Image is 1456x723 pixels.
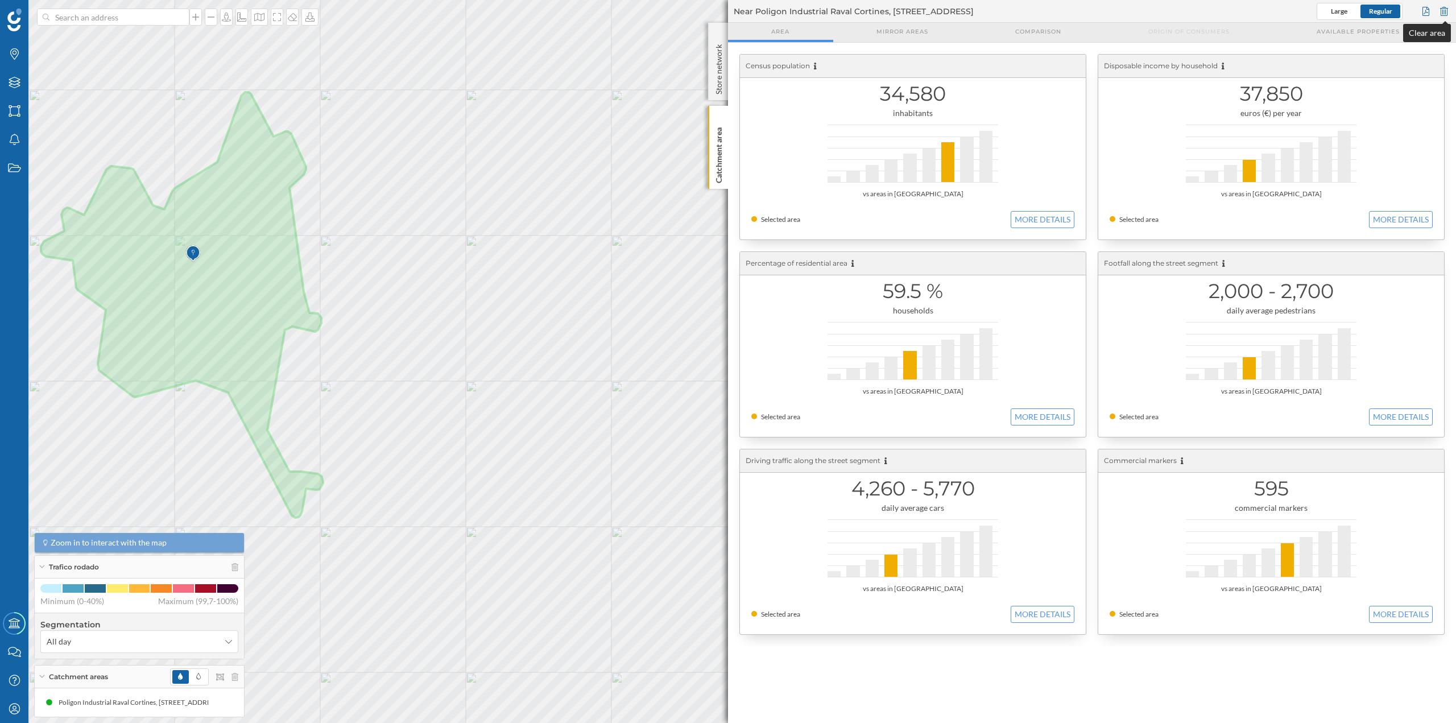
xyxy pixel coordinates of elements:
h1: 2,000 - 2,700 [1110,280,1433,302]
div: Census population [740,55,1086,78]
div: vs areas in [GEOGRAPHIC_DATA] [751,386,1074,397]
button: MORE DETAILS [1011,408,1074,425]
div: Disposable income by household [1098,55,1444,78]
img: Geoblink Logo [7,9,22,31]
span: Available properties [1317,27,1400,36]
span: Selected area [761,215,800,224]
div: Footfall along the street segment [1098,252,1444,275]
span: Large [1331,7,1347,15]
div: vs areas in [GEOGRAPHIC_DATA] [1110,188,1433,200]
div: commercial markers [1110,502,1433,514]
div: vs areas in [GEOGRAPHIC_DATA] [751,188,1074,200]
button: MORE DETAILS [1369,211,1433,228]
div: Clear area [1403,24,1451,42]
span: Origin of consumers [1148,27,1230,36]
p: Store network [713,40,725,94]
h1: 4,260 - 5,770 [751,478,1074,499]
div: Percentage of residential area [740,252,1086,275]
div: euros (€) per year [1110,108,1433,119]
span: Near Poligon Industrial Raval Cortines, [STREET_ADDRESS] [734,6,974,17]
div: Commercial markers [1098,449,1444,473]
div: daily average pedestrians [1110,305,1433,316]
span: Zoom in to interact with the map [51,537,167,548]
div: inhabitants [751,108,1074,119]
span: Selected area [761,412,800,421]
span: Regular [1369,7,1392,15]
img: Marker [186,242,200,265]
div: households [751,305,1074,316]
div: vs areas in [GEOGRAPHIC_DATA] [751,583,1074,594]
p: Catchment area [713,123,725,183]
button: MORE DETAILS [1369,408,1433,425]
button: MORE DETAILS [1011,606,1074,623]
span: Selected area [1119,610,1159,618]
span: Support [23,8,64,18]
span: Selected area [761,610,800,618]
span: Comparison [1015,27,1061,36]
span: Trafico rodado [49,562,99,572]
span: Mirror areas [876,27,928,36]
div: Driving traffic along the street segment [740,449,1086,473]
button: MORE DETAILS [1011,211,1074,228]
button: MORE DETAILS [1369,606,1433,623]
div: Poligon Industrial Raval Cortines, [STREET_ADDRESS] (5' By car) [58,697,257,708]
div: vs areas in [GEOGRAPHIC_DATA] [1110,386,1433,397]
h1: 59.5 % [751,280,1074,302]
div: vs areas in [GEOGRAPHIC_DATA] [1110,583,1433,594]
span: All day [47,636,71,647]
h4: Segmentation [40,619,238,630]
h1: 37,850 [1110,83,1433,105]
div: daily average cars [751,502,1074,514]
h1: 34,580 [751,83,1074,105]
span: Selected area [1119,412,1159,421]
span: Catchment areas [49,672,108,682]
span: Area [771,27,789,36]
h1: 595 [1110,478,1433,499]
span: Maximum (99,7-100%) [158,596,238,607]
span: Minimum (0-40%) [40,596,104,607]
span: Selected area [1119,215,1159,224]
